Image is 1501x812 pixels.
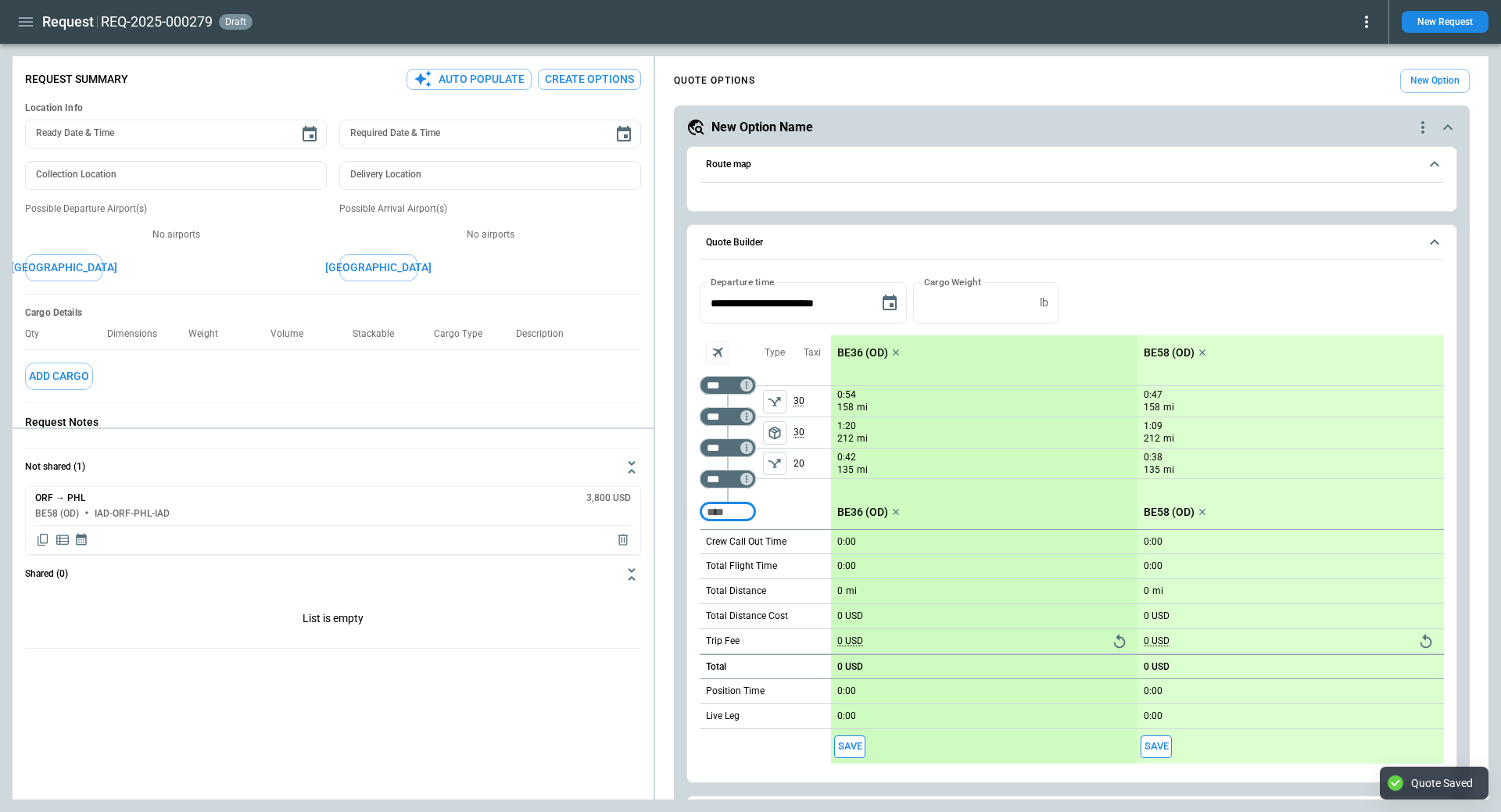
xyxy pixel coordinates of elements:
button: Add Cargo [25,363,93,390]
h4: QUOTE OPTIONS [674,77,755,84]
p: mi [1163,463,1174,477]
button: left aligned [763,390,786,413]
p: 30 [793,386,831,417]
h2: REQ-2025-000279 [101,13,213,31]
button: Save [1141,735,1172,758]
div: Too short [700,407,756,426]
div: Too short [700,438,756,457]
p: 0:00 [837,685,856,697]
span: Type of sector [763,452,786,475]
p: BE36 (OD) [837,346,888,359]
div: Quote Builder [700,282,1444,764]
h6: Location Info [25,102,641,114]
p: lb [1040,296,1048,309]
p: 1:09 [1144,420,1162,432]
h5: New Option Name [711,119,813,136]
span: Display detailed quote content [55,532,70,548]
p: 158 [1144,401,1160,414]
p: Position Time [706,685,765,698]
p: mi [1152,585,1163,598]
p: Cargo Type [434,328,495,340]
p: Volume [270,328,316,340]
p: 0 USD [1144,635,1170,647]
div: Too short [700,503,756,521]
span: draft [222,16,249,27]
span: Delete quote [615,532,631,548]
p: Qty [25,328,52,340]
p: 0 [837,585,843,597]
button: Reset [1108,630,1131,653]
p: Taxi [804,346,821,359]
p: mi [1163,432,1174,445]
span: Type of sector [763,390,786,413]
h1: Request [42,13,94,31]
p: Weight [188,328,231,340]
p: 0:00 [837,560,856,572]
h6: ORF → PHL [35,493,85,503]
p: Stackable [353,328,407,340]
p: 0 USD [1144,610,1170,622]
p: mi [1163,401,1174,414]
p: 0 USD [1144,661,1170,673]
label: Cargo Weight [924,275,981,288]
p: 212 [1144,432,1160,445]
p: Crew Call Out Time [706,535,786,549]
p: 158 [837,401,854,414]
button: Choose date [294,119,325,150]
button: Route map [700,147,1444,183]
p: 0:00 [1144,560,1162,572]
div: quote-option-actions [1413,118,1432,137]
span: Type of sector [763,421,786,445]
p: BE58 (OD) [1144,346,1195,359]
p: 30 [793,417,831,448]
button: left aligned [763,452,786,475]
h6: Not shared (1) [25,462,85,472]
p: 0:47 [1144,389,1162,401]
p: No airports [339,228,641,241]
p: Trip Fee [706,635,740,648]
div: scrollable content [831,335,1444,764]
p: 212 [837,432,854,445]
p: mi [857,401,868,414]
p: 0:00 [837,536,856,548]
span: Save this aircraft quote and copy details to clipboard [1141,735,1172,758]
h6: Shared (0) [25,569,68,579]
p: Possible Arrival Airport(s) [339,202,641,216]
span: Save this aircraft quote and copy details to clipboard [834,735,865,758]
p: 0:38 [1144,452,1162,463]
p: 135 [837,463,854,477]
p: Total Distance Cost [706,610,788,623]
span: package_2 [767,425,783,441]
span: Copy quote content [35,532,51,548]
p: 0 USD [837,635,863,647]
p: Live Leg [706,710,740,723]
h6: BE58 (OD) [35,509,79,519]
h6: Route map [706,159,751,170]
h6: IAD-ORF-PHL-IAD [95,509,170,519]
p: 0:00 [1144,685,1162,697]
p: Type [765,346,785,359]
button: Reset [1414,630,1438,653]
button: Not shared (1) [25,449,641,486]
p: List is empty [25,593,641,648]
p: 0:42 [837,452,856,463]
span: Display quote schedule [74,532,88,548]
div: Not shared (1) [25,593,641,648]
h6: Quote Builder [706,238,763,248]
p: 0 USD [837,661,863,673]
p: 1:20 [837,420,856,432]
p: Total Flight Time [706,560,777,573]
p: 0:54 [837,389,856,401]
div: Too short [700,470,756,488]
button: [GEOGRAPHIC_DATA] [25,254,103,281]
p: mi [857,463,868,477]
h6: 3,800 USD [586,493,631,503]
div: Not shared (1) [25,486,641,555]
button: Choose date, selected date is Sep 16, 2025 [874,288,905,319]
p: mi [857,432,868,445]
p: 0:00 [1144,536,1162,548]
p: 20 [793,449,831,478]
button: New Request [1402,11,1488,33]
p: 0:00 [1144,710,1162,722]
p: Total Distance [706,585,766,598]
